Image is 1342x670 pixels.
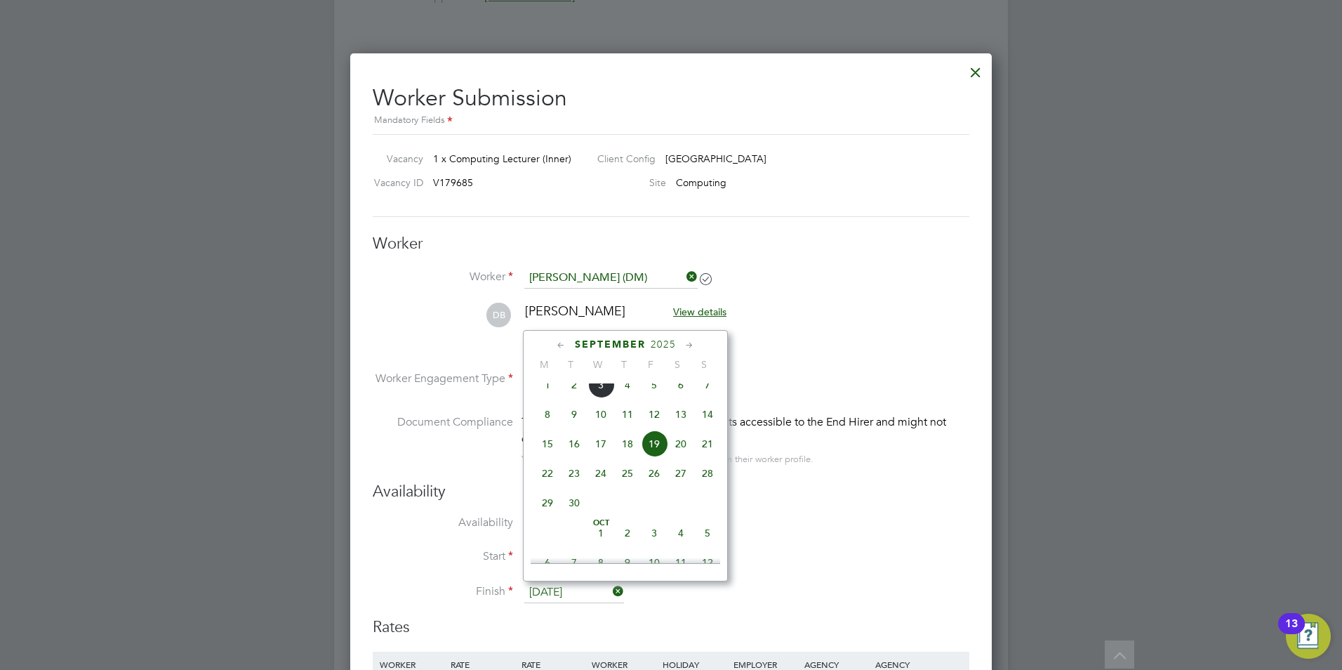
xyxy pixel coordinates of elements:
[584,358,611,371] span: W
[641,520,667,546] span: 3
[373,549,513,564] label: Start
[561,460,587,487] span: 23
[641,549,667,576] span: 10
[694,520,721,546] span: 5
[534,372,561,398] span: 1
[694,401,721,428] span: 14
[373,113,969,129] div: Mandatory Fields
[611,358,637,371] span: T
[676,176,726,189] span: Computing
[534,401,561,428] span: 8
[694,460,721,487] span: 28
[673,306,726,318] span: View details
[667,401,694,428] span: 13
[651,339,676,350] span: 2025
[373,414,513,465] label: Document Compliance
[561,401,587,428] span: 9
[664,358,691,371] span: S
[667,372,694,398] span: 6
[694,549,721,576] span: 12
[691,358,717,371] span: S
[667,431,694,457] span: 20
[373,515,513,530] label: Availability
[694,431,721,457] span: 21
[534,431,561,457] span: 15
[373,617,969,638] h3: Rates
[373,73,969,129] h2: Worker Submission
[575,339,646,350] span: September
[586,176,666,189] label: Site
[373,270,513,284] label: Worker
[557,358,584,371] span: T
[373,234,969,254] h3: Worker
[665,152,766,165] span: [GEOGRAPHIC_DATA]
[524,268,698,289] input: Search for...
[373,482,969,502] h3: Availability
[667,460,694,487] span: 27
[587,431,614,457] span: 17
[587,549,614,576] span: 8
[586,152,656,165] label: Client Config
[561,490,587,516] span: 30
[614,372,641,398] span: 4
[373,584,513,599] label: Finish
[587,520,614,527] span: Oct
[367,176,423,189] label: Vacancy ID
[534,549,561,576] span: 6
[637,358,664,371] span: F
[524,582,624,603] input: Select one
[525,303,625,319] span: [PERSON_NAME]
[587,520,614,546] span: 1
[521,414,969,447] div: This worker has no Compliance Documents accessible to the End Hirer and might not qualify for thi...
[614,520,641,546] span: 2
[587,401,614,428] span: 10
[1286,614,1331,659] button: Open Resource Center, 13 new notifications
[367,152,423,165] label: Vacancy
[614,549,641,576] span: 9
[694,372,721,398] span: 7
[561,431,587,457] span: 16
[561,372,587,398] span: 2
[561,549,587,576] span: 7
[1285,624,1298,642] div: 13
[534,460,561,487] span: 22
[667,520,694,546] span: 4
[614,431,641,457] span: 18
[521,451,813,468] div: You can edit access to this worker’s documents from their worker profile.
[614,401,641,428] span: 11
[667,549,694,576] span: 11
[587,460,614,487] span: 24
[373,372,513,386] label: Worker Engagement Type
[531,358,557,371] span: M
[534,490,561,516] span: 29
[641,431,667,457] span: 19
[486,303,511,327] span: DB
[641,460,667,487] span: 26
[587,372,614,398] span: 3
[433,176,473,189] span: V179685
[433,152,571,165] span: 1 x Computing Lecturer (Inner)
[641,401,667,428] span: 12
[614,460,641,487] span: 25
[641,372,667,398] span: 5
